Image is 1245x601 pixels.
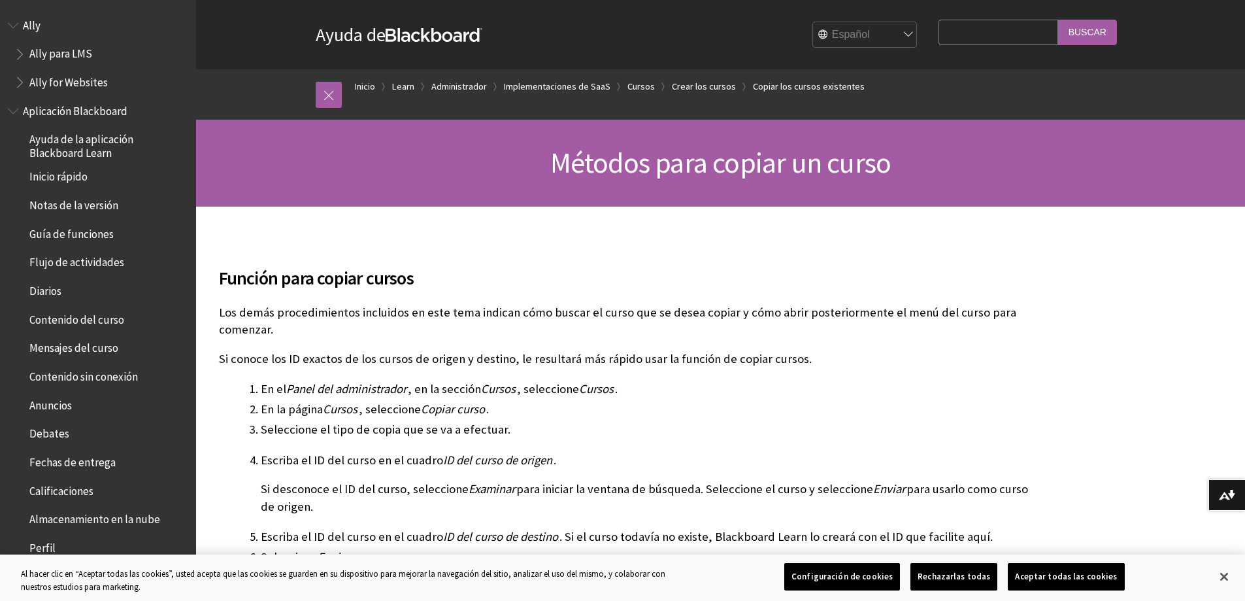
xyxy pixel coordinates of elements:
span: Aplicación Blackboard [23,100,127,118]
span: Fechas de entrega [29,451,116,469]
span: Inicio rápido [29,166,88,184]
div: Al hacer clic en “Aceptar todas las cookies”, usted acepta que las cookies se guarden en su dispo... [21,568,685,593]
button: Aceptar todas las cookies [1008,563,1124,591]
a: Implementaciones de SaaS [504,78,610,95]
span: Almacenamiento en la nube [29,509,160,526]
span: Mensajes del curso [29,337,118,355]
p: Si desconoce el ID del curso, seleccione para iniciar la ventana de búsqueda. Seleccione el curso... [261,481,1029,515]
span: Panel del administrador [286,381,407,396]
span: Examinar [469,481,515,496]
span: Enviar [318,549,350,564]
span: Debates [29,423,69,441]
span: Notas de la versión [29,194,118,212]
span: Ally [23,14,41,32]
li: Seleccione el tipo de copia que se va a efectuar. [261,421,1029,439]
a: Administrador [431,78,487,95]
span: Ally para LMS [29,43,92,61]
a: Ayuda deBlackboard [316,23,482,46]
select: Site Language Selector [813,22,918,48]
span: Copiar curso [421,402,485,417]
h2: Función para copiar cursos [219,249,1029,292]
span: ID del curso de destino [443,529,558,544]
li: Seleccione . [261,548,1029,566]
span: Anuncios [29,394,72,412]
a: Inicio [355,78,375,95]
button: Configuración de cookies [784,563,900,591]
span: Enviar [873,481,905,496]
a: Copiar los cursos existentes [753,78,865,95]
p: Escriba el ID del curso en el cuadro . [261,452,1029,469]
p: Los demás procedimientos incluidos en este tema indican cómo buscar el curso que se desea copiar ... [219,304,1029,338]
strong: Blackboard [386,28,482,42]
span: Ally for Websites [29,71,108,89]
span: ID del curso de origen [443,453,552,468]
li: Escriba el ID del curso en el cuadro . Si el curso todavía no existe, Blackboard Learn lo creará ... [261,528,1029,546]
span: Calificaciones [29,480,93,498]
p: Si conoce los ID exactos de los cursos de origen y destino, le resultará más rápido usar la funci... [219,351,1029,368]
nav: Book outline for Anthology Ally Help [8,14,188,94]
li: En el , en la sección , seleccione . [261,380,1029,398]
span: Guía de funciones [29,223,114,241]
a: Learn [392,78,414,95]
li: En la página , seleccione . [261,400,1029,419]
span: Perfil [29,537,56,555]
span: Cursos [481,381,516,396]
button: Rechazarlas todas [910,563,997,591]
span: Cursos [323,402,357,417]
span: Cursos [579,381,614,396]
span: Ayuda de la aplicación Blackboard Learn [29,129,187,160]
span: Diarios [29,280,61,298]
button: Cerrar [1210,562,1238,591]
span: Flujo de actividades [29,252,124,269]
input: Buscar [1058,20,1117,45]
a: Cursos [627,78,655,95]
span: Contenido sin conexión [29,366,138,383]
a: Crear los cursos [672,78,736,95]
span: Métodos para copiar un curso [550,145,891,180]
span: Contenido del curso [29,309,124,326]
